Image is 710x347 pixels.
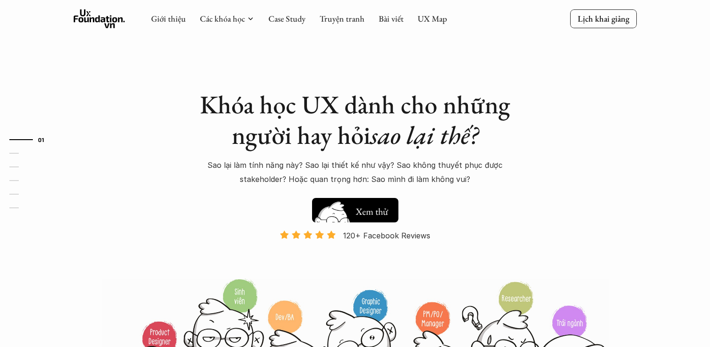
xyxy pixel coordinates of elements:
em: sao lại thế? [370,118,478,151]
a: Các khóa học [200,13,245,24]
a: Truyện tranh [320,13,365,24]
a: Bài viết [379,13,404,24]
p: Sao lại làm tính năng này? Sao lại thiết kế như vậy? Sao không thuyết phục được stakeholder? Hoặc... [191,158,519,187]
h1: Khóa học UX dành cho những người hay hỏi [191,89,519,150]
a: Lịch khai giảng [570,9,637,28]
a: 01 [9,134,54,145]
a: Xem thử [312,193,398,222]
a: Case Study [268,13,305,24]
a: 120+ Facebook Reviews [272,230,439,277]
strong: 01 [38,136,45,142]
a: Giới thiệu [151,13,186,24]
h5: Xem thử [354,205,389,218]
a: UX Map [418,13,447,24]
p: Lịch khai giảng [578,13,629,24]
p: 120+ Facebook Reviews [343,229,430,243]
button: Xem thử [312,198,398,222]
